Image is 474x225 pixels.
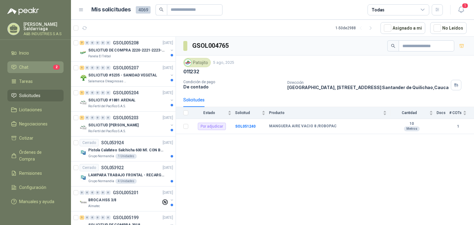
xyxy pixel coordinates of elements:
[113,41,139,45] p: GSOL005208
[101,91,105,95] div: 0
[7,47,64,59] a: Inicio
[449,107,474,119] th: # COTs
[80,99,87,106] img: Company Logo
[19,106,42,113] span: Licitaciones
[183,68,199,75] p: 011232
[80,215,84,220] div: 1
[390,121,433,126] b: 10
[455,4,467,15] button: 1
[113,215,139,220] p: GSOL005199
[159,7,164,12] span: search
[192,107,235,119] th: Estado
[101,141,124,145] p: SOL053924
[80,114,174,134] a: 1 0 0 0 0 0 GSOL005203[DATE] Company LogoSOLICITUD [PERSON_NAME]Rio Fertil del Pacífico S.A.S.
[80,139,99,146] div: Cerrado
[95,116,100,120] div: 0
[88,54,111,59] p: Panela El Trébol
[19,149,58,162] span: Órdenes de Compra
[106,116,110,120] div: 0
[95,91,100,95] div: 0
[53,65,60,70] span: 2
[106,91,110,95] div: 0
[80,164,99,171] div: Cerrado
[88,79,127,84] p: Salamanca Oleaginosas SAS
[23,22,64,31] p: [PERSON_NAME] Saldarriaga
[90,41,95,45] div: 0
[462,3,468,9] span: 1
[7,76,64,87] a: Tareas
[183,96,205,103] div: Solicitudes
[101,166,124,170] p: SOL053922
[101,41,105,45] div: 0
[437,107,449,119] th: Docs
[90,66,95,70] div: 0
[19,78,33,85] span: Tareas
[80,64,174,84] a: 1 0 0 0 0 0 GSOL005207[DATE] Company LogoSOLICITUD #5235 - SANIDAD VEGETALSalamanca Oleaginosas SAS
[88,122,139,128] p: SOLICITUD [PERSON_NAME]
[23,32,64,36] p: A&B INDUSTRIES S.A.S
[163,165,173,171] p: [DATE]
[7,90,64,101] a: Solicitudes
[183,80,282,84] p: Condición de pago
[80,41,84,45] div: 7
[88,172,165,178] p: LAMPARA TRABAJO FRONTAL - RECARGABLE
[163,115,173,121] p: [DATE]
[95,41,100,45] div: 0
[88,97,135,103] p: SOLICITUD #1881 ARENAL
[106,190,110,195] div: 0
[7,146,64,165] a: Órdenes de Compra
[192,41,230,51] h3: GSOL004765
[113,116,139,120] p: GSOL005203
[101,116,105,120] div: 0
[335,23,376,33] div: 1 - 50 de 2988
[85,66,89,70] div: 0
[19,64,28,71] span: Chat
[390,107,437,119] th: Cantidad
[106,41,110,45] div: 0
[19,184,46,191] span: Configuración
[163,215,173,221] p: [DATE]
[136,6,151,14] span: 4069
[80,66,84,70] div: 1
[449,124,467,129] b: 1
[7,61,64,73] a: Chat2
[88,47,165,53] p: SOLICITUD DE COMPRA 2220-2221-2223-2224
[235,124,256,129] b: SOL051240
[163,190,173,196] p: [DATE]
[106,215,110,220] div: 0
[19,121,48,127] span: Negociaciones
[7,182,64,193] a: Configuración
[80,39,174,59] a: 7 0 0 0 0 0 GSOL005208[DATE] Company LogoSOLICITUD DE COMPRA 2220-2221-2223-2224Panela El Trébol
[101,190,105,195] div: 0
[163,65,173,71] p: [DATE]
[19,135,33,141] span: Cotizar
[85,190,89,195] div: 0
[90,91,95,95] div: 0
[95,215,100,220] div: 0
[88,204,100,209] p: Almatec
[235,111,260,115] span: Solicitud
[235,107,269,119] th: Solicitud
[85,116,89,120] div: 0
[88,72,157,78] p: SOLICITUD #5235 - SANIDAD VEGETAL
[106,66,110,70] div: 0
[192,111,227,115] span: Estado
[113,66,139,70] p: GSOL005207
[19,198,54,205] span: Manuales y ayuda
[19,170,42,177] span: Remisiones
[80,91,84,95] div: 1
[185,59,191,66] img: Company Logo
[269,124,337,129] b: MANGUERA AIRE VACIO 8 /ROBOPAC
[71,162,176,186] a: CerradoSOL053922[DATE] Company LogoLAMPARA TRABAJO FRONTAL - RECARGABLEGrupo Normandía4 Unidades
[95,190,100,195] div: 0
[80,174,87,181] img: Company Logo
[85,215,89,220] div: 0
[88,129,126,134] p: Rio Fertil del Pacífico S.A.S.
[390,111,428,115] span: Cantidad
[80,116,84,120] div: 1
[380,22,425,34] button: Asignado a mi
[19,50,29,56] span: Inicio
[19,92,40,99] span: Solicitudes
[183,58,211,67] div: Patojito
[80,199,87,206] img: Company Logo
